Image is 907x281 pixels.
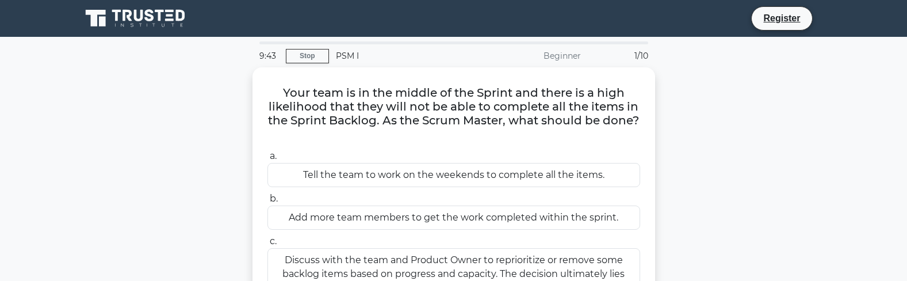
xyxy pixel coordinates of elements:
span: b. [270,193,278,204]
span: a. [270,150,277,161]
span: c. [270,236,277,246]
div: Beginner [487,44,588,67]
div: PSM I [329,44,487,67]
div: Tell the team to work on the weekends to complete all the items. [267,163,640,187]
div: 1/10 [588,44,655,67]
div: Add more team members to get the work completed within the sprint. [267,206,640,230]
h5: Your team is in the middle of the Sprint and there is a high likelihood that they will not be abl... [266,86,641,142]
a: Register [756,11,807,25]
a: Stop [286,49,329,63]
div: 9:43 [252,44,286,67]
